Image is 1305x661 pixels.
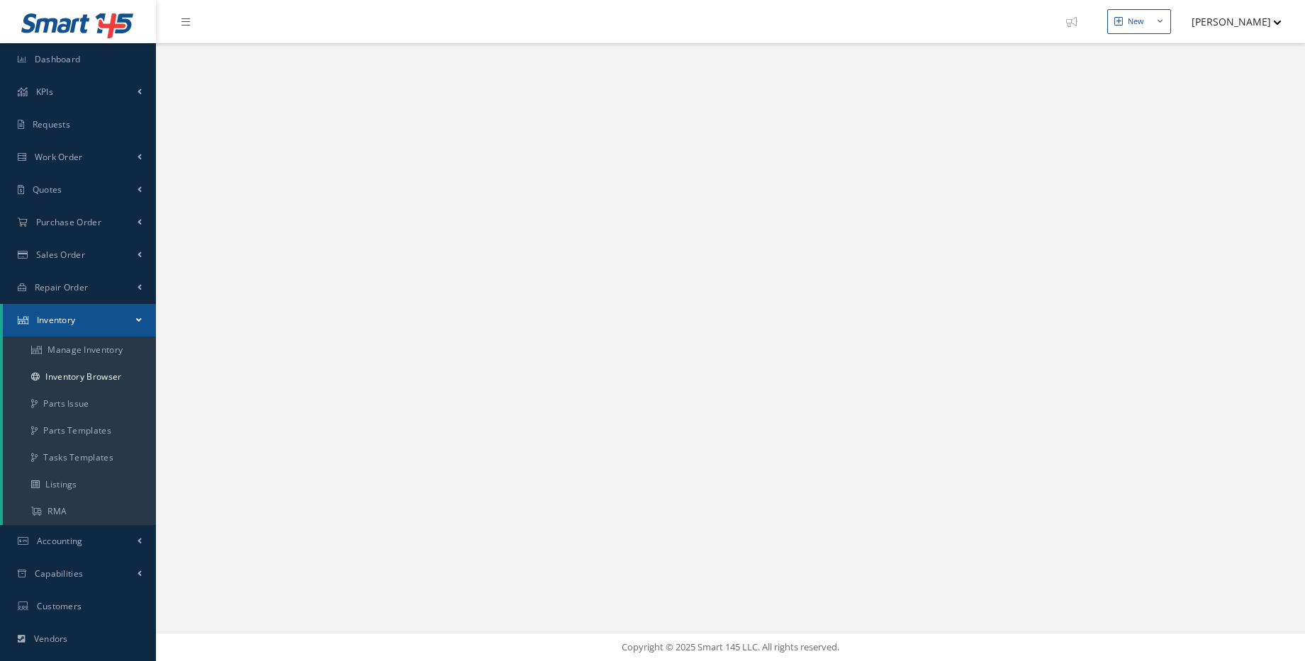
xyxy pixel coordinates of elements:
a: Inventory Browser [3,363,156,390]
span: Purchase Order [36,216,101,228]
a: RMA [3,498,156,525]
span: Quotes [33,183,62,196]
a: Listings [3,471,156,498]
span: Customers [37,600,82,612]
span: Dashboard [35,53,81,65]
span: Vendors [34,633,68,645]
span: Requests [33,118,70,130]
span: Sales Order [36,249,85,261]
span: Work Order [35,151,83,163]
button: [PERSON_NAME] [1178,8,1282,35]
button: New [1107,9,1171,34]
a: Parts Templates [3,417,156,444]
a: Tasks Templates [3,444,156,471]
a: Inventory [3,304,156,337]
div: New [1128,16,1144,28]
span: Capabilities [35,567,84,580]
a: Parts Issue [3,390,156,417]
span: KPIs [36,86,53,98]
span: Repair Order [35,281,89,293]
div: Copyright © 2025 Smart 145 LLC. All rights reserved. [170,640,1291,655]
a: Manage Inventory [3,337,156,363]
span: Inventory [37,314,76,326]
span: Accounting [37,535,83,547]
